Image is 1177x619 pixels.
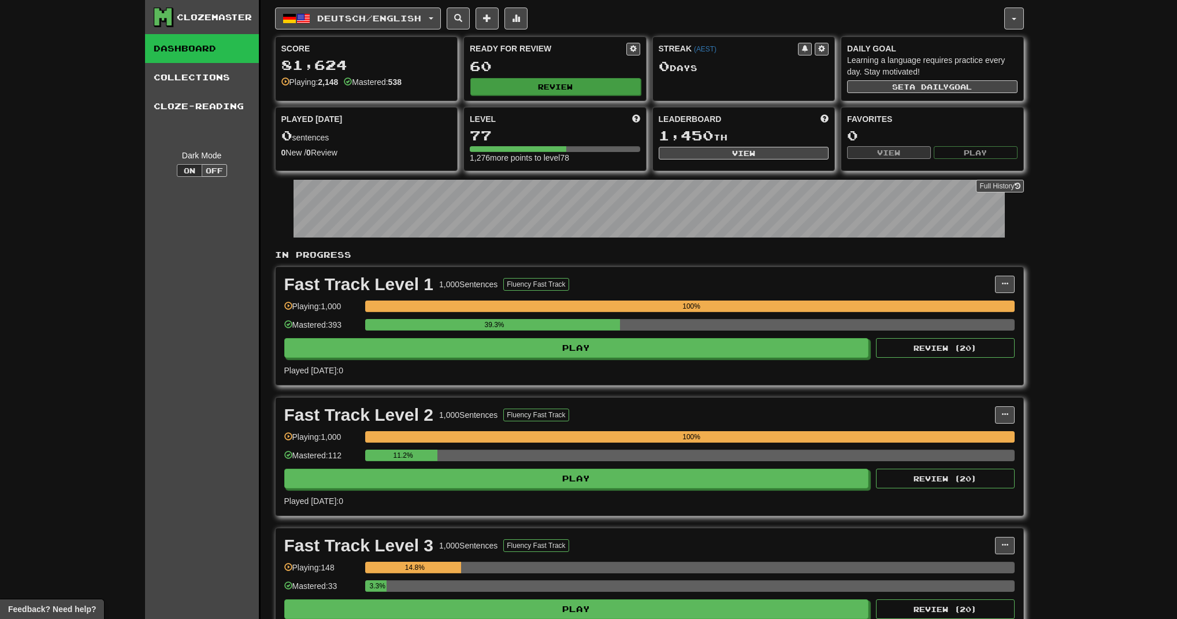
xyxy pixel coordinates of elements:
[284,301,359,320] div: Playing: 1,000
[8,603,96,615] span: Open feedback widget
[344,76,402,88] div: Mastered:
[177,12,252,23] div: Clozemaster
[369,562,461,573] div: 14.8%
[909,83,949,91] span: a daily
[369,431,1015,443] div: 100%
[275,249,1024,261] p: In Progress
[976,180,1023,192] a: Full History
[281,43,452,54] div: Score
[476,8,499,29] button: Add sentence to collection
[659,59,829,74] div: Day s
[284,537,434,554] div: Fast Track Level 3
[284,319,359,338] div: Mastered: 393
[847,113,1018,125] div: Favorites
[284,599,869,619] button: Play
[694,45,716,53] a: (AEST)
[503,409,569,421] button: Fluency Fast Track
[202,164,227,177] button: Off
[281,127,292,143] span: 0
[145,34,259,63] a: Dashboard
[439,409,497,421] div: 1,000 Sentences
[177,164,202,177] button: On
[847,146,931,159] button: View
[275,8,441,29] button: Deutsch/English
[281,128,452,143] div: sentences
[439,540,497,551] div: 1,000 Sentences
[447,8,470,29] button: Search sentences
[369,450,438,461] div: 11.2%
[847,43,1018,54] div: Daily Goal
[284,496,343,506] span: Played [DATE]: 0
[503,278,569,291] button: Fluency Fast Track
[281,58,452,72] div: 81,624
[470,59,640,73] div: 60
[145,92,259,121] a: Cloze-Reading
[284,366,343,375] span: Played [DATE]: 0
[632,113,640,125] span: Score more points to level up
[470,152,640,164] div: 1,276 more points to level 78
[876,469,1015,488] button: Review (20)
[284,562,359,581] div: Playing: 148
[847,80,1018,93] button: Seta dailygoal
[659,127,714,143] span: 1,450
[439,279,497,290] div: 1,000 Sentences
[154,150,250,161] div: Dark Mode
[820,113,829,125] span: This week in points, UTC
[470,43,626,54] div: Ready for Review
[470,78,641,95] button: Review
[847,128,1018,143] div: 0
[504,8,528,29] button: More stats
[847,54,1018,77] div: Learning a language requires practice every day. Stay motivated!
[281,148,286,157] strong: 0
[369,319,620,331] div: 39.3%
[284,276,434,293] div: Fast Track Level 1
[369,580,387,592] div: 3.3%
[284,580,359,599] div: Mastered: 33
[470,128,640,143] div: 77
[503,539,569,552] button: Fluency Fast Track
[284,469,869,488] button: Play
[318,77,338,87] strong: 2,148
[659,128,829,143] div: th
[876,599,1015,619] button: Review (20)
[145,63,259,92] a: Collections
[281,147,452,158] div: New / Review
[281,113,343,125] span: Played [DATE]
[388,77,402,87] strong: 538
[659,58,670,74] span: 0
[659,147,829,160] button: View
[659,43,799,54] div: Streak
[470,113,496,125] span: Level
[369,301,1015,312] div: 100%
[317,13,421,23] span: Deutsch / English
[659,113,722,125] span: Leaderboard
[934,146,1018,159] button: Play
[306,148,311,157] strong: 0
[284,450,359,469] div: Mastered: 112
[284,406,434,424] div: Fast Track Level 2
[284,431,359,450] div: Playing: 1,000
[281,76,339,88] div: Playing:
[876,338,1015,358] button: Review (20)
[284,338,869,358] button: Play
